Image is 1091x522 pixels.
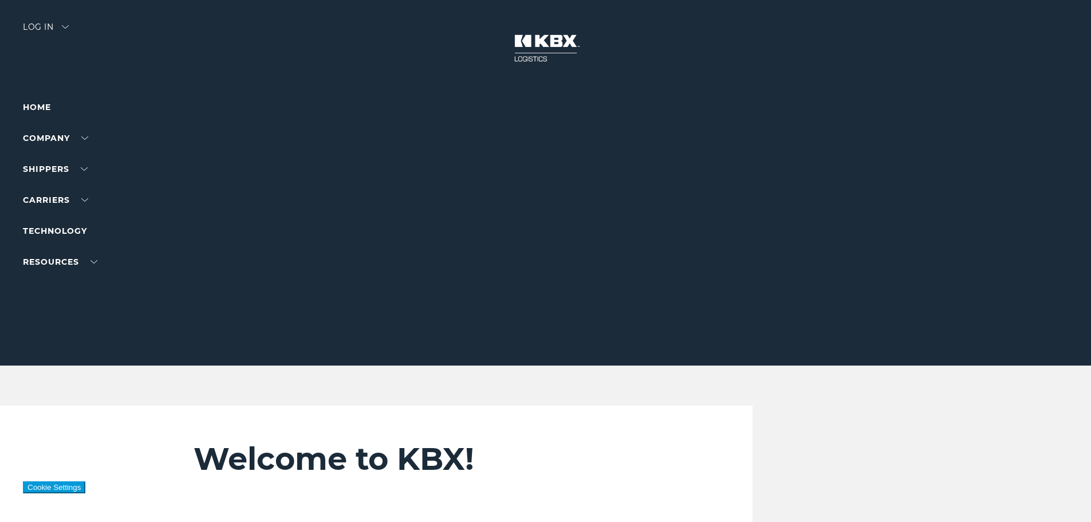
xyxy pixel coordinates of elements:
[194,440,684,478] h2: Welcome to KBX!
[503,23,589,73] img: kbx logo
[23,164,88,174] a: SHIPPERS
[23,481,85,493] button: Cookie Settings
[23,23,69,40] div: Log in
[23,226,87,236] a: Technology
[23,195,88,205] a: Carriers
[23,133,88,143] a: Company
[23,257,97,267] a: RESOURCES
[23,102,51,112] a: Home
[62,25,69,29] img: arrow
